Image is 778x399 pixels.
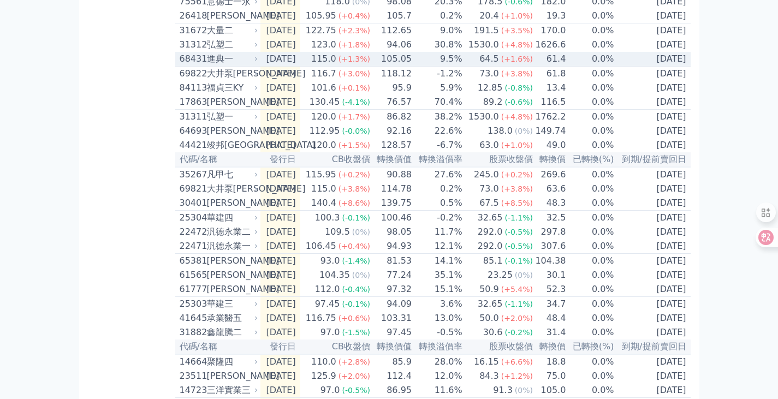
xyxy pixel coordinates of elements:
[412,67,463,81] td: -1.2%
[615,38,691,52] td: [DATE]
[304,312,338,325] div: 116.75
[566,340,614,354] th: 已轉換(%)
[533,124,566,138] td: 149.74
[180,52,204,65] div: 68431
[207,96,256,109] div: [PERSON_NAME]
[300,152,371,167] th: CB收盤價
[304,9,338,22] div: 105.95
[207,211,256,224] div: 華建四
[338,314,370,323] span: (+0.6%)
[207,124,256,138] div: [PERSON_NAME]
[501,112,533,121] span: (+4.8%)
[615,52,691,67] td: [DATE]
[260,95,300,110] td: [DATE]
[317,269,352,282] div: 104.35
[504,98,533,106] span: (-0.6%)
[566,38,614,52] td: 0.0%
[566,167,614,182] td: 0.0%
[533,110,566,124] td: 1762.2
[566,268,614,282] td: 0.0%
[615,325,691,340] td: [DATE]
[533,325,566,340] td: 31.4
[566,225,614,239] td: 0.0%
[338,69,370,78] span: (+3.0%)
[260,282,300,297] td: [DATE]
[412,182,463,196] td: 0.2%
[180,297,204,311] div: 25303
[533,268,566,282] td: 30.1
[352,228,370,236] span: (0%)
[566,81,614,95] td: 0.0%
[477,283,501,296] div: 50.9
[371,196,412,211] td: 139.75
[180,38,204,51] div: 31312
[615,282,691,297] td: [DATE]
[566,52,614,67] td: 0.0%
[338,141,370,150] span: (+1.5%)
[412,340,463,354] th: 轉換溢價率
[412,52,463,67] td: 9.5%
[304,24,338,37] div: 122.75
[615,297,691,312] td: [DATE]
[472,24,501,37] div: 191.5
[207,326,256,339] div: 鑫龍騰二
[313,211,342,224] div: 100.3
[615,124,691,138] td: [DATE]
[371,282,412,297] td: 97.32
[207,81,256,94] div: 福貞三KY
[466,38,501,51] div: 1530.0
[309,139,338,152] div: 120.0
[501,11,533,20] span: (+1.0%)
[180,139,204,152] div: 44421
[566,311,614,325] td: 0.0%
[566,297,614,312] td: 0.0%
[371,52,412,67] td: 105.05
[207,110,256,123] div: 弘塑一
[371,81,412,95] td: 95.9
[342,328,370,337] span: (-1.5%)
[180,211,204,224] div: 25304
[371,239,412,254] td: 94.93
[412,124,463,138] td: 22.6%
[313,297,342,311] div: 97.45
[342,98,370,106] span: (-4.1%)
[260,52,300,67] td: [DATE]
[180,283,204,296] div: 61777
[309,67,338,80] div: 116.7
[477,52,501,65] div: 64.5
[260,38,300,52] td: [DATE]
[260,23,300,38] td: [DATE]
[566,354,614,369] td: 0.0%
[566,9,614,23] td: 0.0%
[260,297,300,312] td: [DATE]
[566,211,614,225] td: 0.0%
[501,69,533,78] span: (+3.8%)
[412,225,463,239] td: 11.7%
[615,268,691,282] td: [DATE]
[566,282,614,297] td: 0.0%
[180,96,204,109] div: 17863
[338,242,370,251] span: (+0.4%)
[504,84,533,92] span: (-0.8%)
[338,112,370,121] span: (+1.7%)
[307,96,342,109] div: 130.45
[371,138,412,152] td: 128.57
[371,38,412,52] td: 94.06
[533,297,566,312] td: 34.7
[504,213,533,222] span: (-1.1%)
[476,211,505,224] div: 32.65
[533,254,566,269] td: 104.38
[309,52,338,65] div: 115.0
[504,257,533,265] span: (-0.1%)
[371,340,412,354] th: 轉換價值
[309,196,338,210] div: 140.4
[342,257,370,265] span: (-1.4%)
[207,254,256,267] div: [PERSON_NAME]
[371,167,412,182] td: 90.88
[515,271,533,279] span: (0%)
[463,152,533,167] th: 股票收盤價
[485,124,515,138] div: 138.0
[615,95,691,110] td: [DATE]
[260,110,300,124] td: [DATE]
[180,196,204,210] div: 30401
